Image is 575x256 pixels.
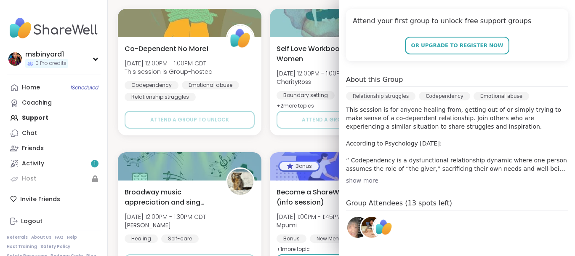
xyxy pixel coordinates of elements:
a: Coaching [7,95,101,110]
div: Logout [21,217,43,226]
span: or upgrade to register now [411,42,503,49]
p: This session is for anyone healing from, getting out of or simply trying to make sense of a co-de... [346,105,568,173]
span: [DATE] 12:00PM - 1:00PM CDT [277,69,358,78]
a: Chat [7,126,101,141]
a: Help [67,234,77,240]
a: ReginaMaria [346,216,370,239]
div: Relationship struggles [346,92,415,100]
a: Activity1 [7,156,101,171]
img: msbinyard1 [8,52,22,66]
a: FAQ [55,234,64,240]
div: Codependency [419,92,470,100]
b: CharityRoss [277,78,311,86]
b: [PERSON_NAME] [125,221,171,229]
a: Host [7,171,101,186]
img: ShareWell Nav Logo [7,13,101,43]
a: Friends [7,141,101,156]
img: spencer [227,169,253,195]
a: Logout [7,214,101,229]
span: Co-Dependent No More! [125,44,208,54]
span: Attend a group to unlock [302,116,381,124]
div: Bonus [280,162,319,170]
div: Chat [22,129,37,137]
button: Attend a group to unlock [277,111,407,129]
img: ShareWell [227,25,253,51]
span: Broadway music appreciation and sing along [125,187,217,207]
span: Become a ShareWell Host (info session) [277,187,369,207]
div: Host [22,175,36,183]
span: This session is Group-hosted [125,67,213,76]
img: ReginaMaria [347,217,368,238]
a: Host Training [7,244,37,250]
span: 0 Pro credits [35,60,67,67]
div: Coaching [22,99,52,107]
span: Self Love Workbook for Women [277,44,369,64]
h4: Attend your first group to unlock free support groups [353,16,562,28]
a: Referrals [7,234,28,240]
button: or upgrade to register now [405,37,509,54]
a: Home1Scheduled [7,80,101,95]
div: Bonus [277,234,306,243]
div: show more [346,176,568,185]
a: About Us [31,234,51,240]
div: Invite Friends [7,191,101,207]
span: 1 [94,160,96,167]
div: Home [22,84,40,92]
div: New Members / New Hosts [310,234,390,243]
img: ahyun827 [361,217,382,238]
b: Mpumi [277,221,297,229]
div: Boundary setting [277,91,335,100]
span: [DATE] 1:00PM - 1:45PM CDT [277,213,355,221]
span: [DATE] 12:00PM - 1:30PM CDT [125,213,206,221]
div: Activity [22,159,44,168]
div: Codependency [125,81,178,89]
div: msbinyard1 [25,50,68,59]
div: Emotional abuse [182,81,239,89]
h4: Group Attendees (13 spots left) [346,198,568,210]
button: Attend a group to unlock [125,111,255,129]
span: [DATE] 12:00PM - 1:00PM CDT [125,59,213,67]
h4: About this Group [346,75,403,85]
div: Emotional abuse [474,92,529,100]
div: Self-care [161,234,199,243]
a: ShareWell [372,216,396,239]
img: ShareWell [373,217,394,238]
span: Attend a group to unlock [150,116,229,124]
a: ahyun827 [360,216,383,239]
a: Safety Policy [40,244,70,250]
div: Friends [22,144,44,153]
div: Healing [125,234,158,243]
div: Relationship struggles [125,93,196,101]
span: 1 Scheduled [70,84,98,91]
